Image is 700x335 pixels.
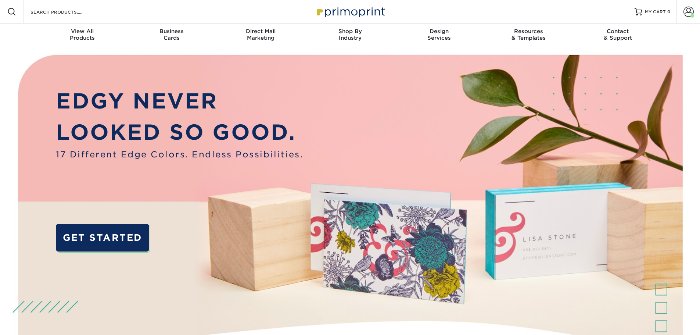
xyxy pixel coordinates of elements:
div: & Support [573,28,663,41]
span: View All [38,28,127,35]
span: Resources [484,28,573,35]
a: Contact& Support [573,24,663,47]
input: SEARCH PRODUCTS..... [30,7,101,16]
span: 17 Different Edge Colors. Endless Possibilities. [56,148,303,161]
span: Direct Mail [216,28,305,35]
a: Direct MailMarketing [216,24,305,47]
a: BusinessCards [127,24,216,47]
img: Primoprint [313,4,387,19]
a: View AllProducts [38,24,127,47]
div: Marketing [216,28,305,41]
div: Services [395,28,484,41]
a: Resources& Templates [484,24,573,47]
div: Products [38,28,127,41]
div: Industry [305,28,395,41]
span: Business [127,28,216,35]
span: 0 [667,9,671,14]
div: & Templates [484,28,573,41]
p: LOOKED SO GOOD. [56,117,303,148]
div: Cards [127,28,216,41]
span: MY CART [645,9,666,15]
a: GET STARTED [56,224,149,252]
span: Design [395,28,484,35]
a: DesignServices [395,24,484,47]
p: EDGY NEVER [56,85,303,117]
span: Shop By [305,28,395,35]
span: Contact [573,28,663,35]
a: Shop ByIndustry [305,24,395,47]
